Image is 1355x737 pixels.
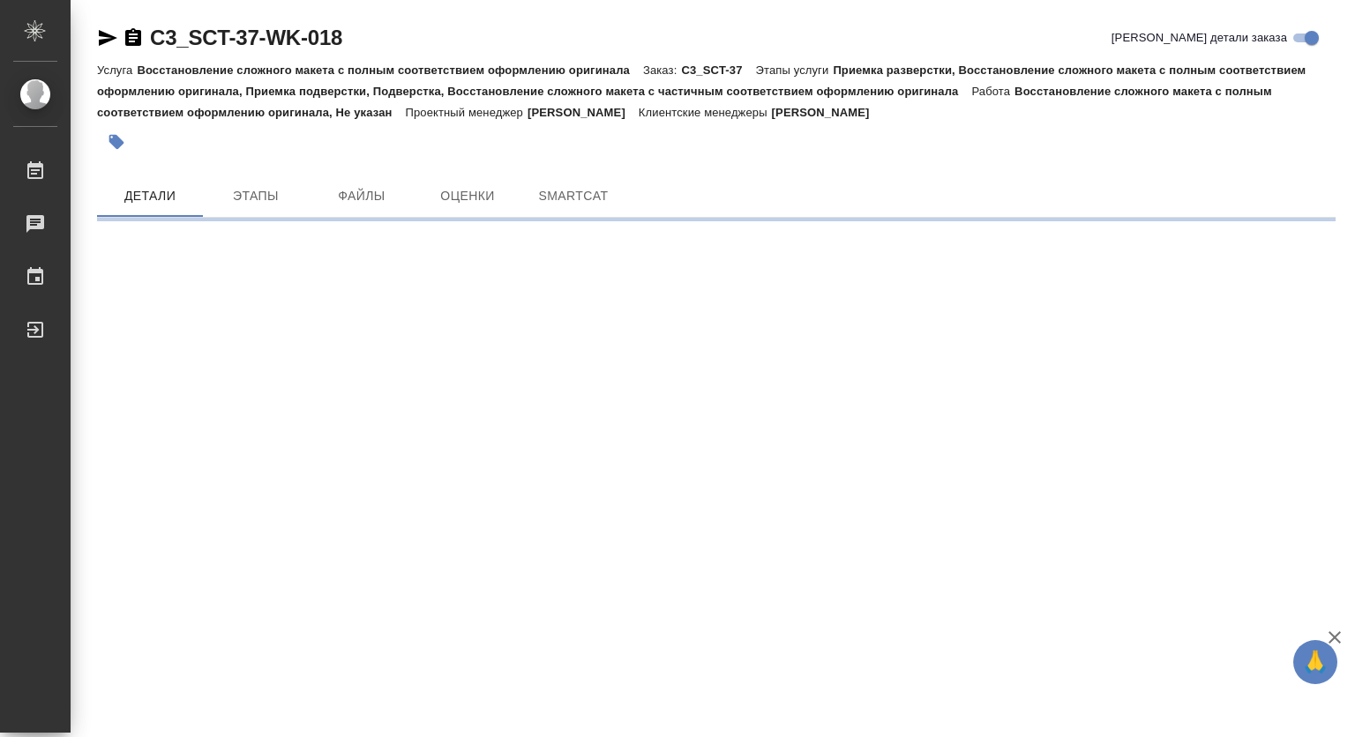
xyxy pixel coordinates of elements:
span: Файлы [319,185,404,207]
button: Скопировать ссылку для ЯМессенджера [97,27,118,48]
span: 🙏 [1300,644,1330,681]
p: Восстановление сложного макета с полным соответствием оформлению оригинала [137,63,643,77]
p: Услуга [97,63,137,77]
p: Проектный менеджер [406,106,528,119]
span: [PERSON_NAME] детали заказа [1112,29,1287,47]
button: Добавить тэг [97,123,136,161]
p: Работа [971,85,1014,98]
p: [PERSON_NAME] [528,106,639,119]
p: Этапы услуги [756,63,834,77]
button: 🙏 [1293,640,1337,684]
a: C3_SCT-37-WK-018 [150,26,342,49]
span: SmartCat [531,185,616,207]
p: C3_SCT-37 [681,63,755,77]
span: Оценки [425,185,510,207]
span: Детали [108,185,192,207]
span: Этапы [213,185,298,207]
p: Клиентские менеджеры [639,106,772,119]
p: [PERSON_NAME] [772,106,883,119]
p: Заказ: [643,63,681,77]
button: Скопировать ссылку [123,27,144,48]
